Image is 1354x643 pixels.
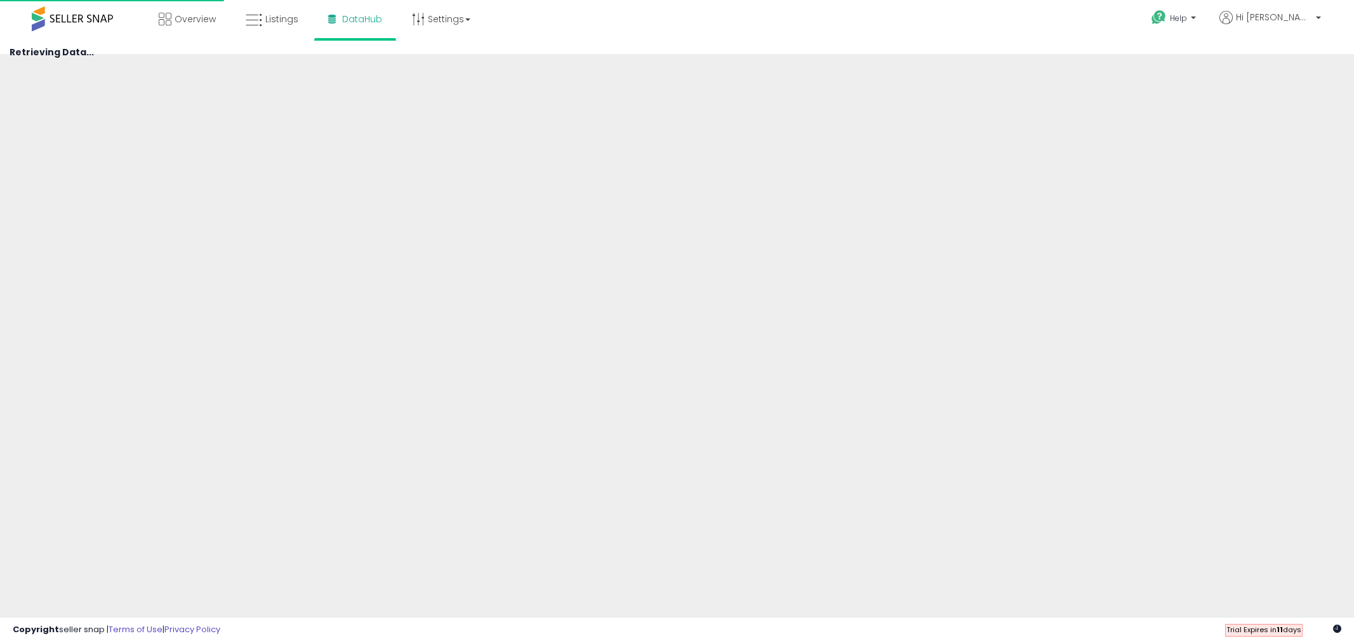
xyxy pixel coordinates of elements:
span: Hi [PERSON_NAME] [1236,11,1312,24]
i: Get Help [1151,10,1167,25]
span: DataHub [342,13,382,25]
a: Hi [PERSON_NAME] [1219,11,1321,39]
span: Listings [265,13,298,25]
span: Overview [175,13,216,25]
h4: Retrieving Data... [10,48,1344,57]
span: Help [1170,13,1187,24]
